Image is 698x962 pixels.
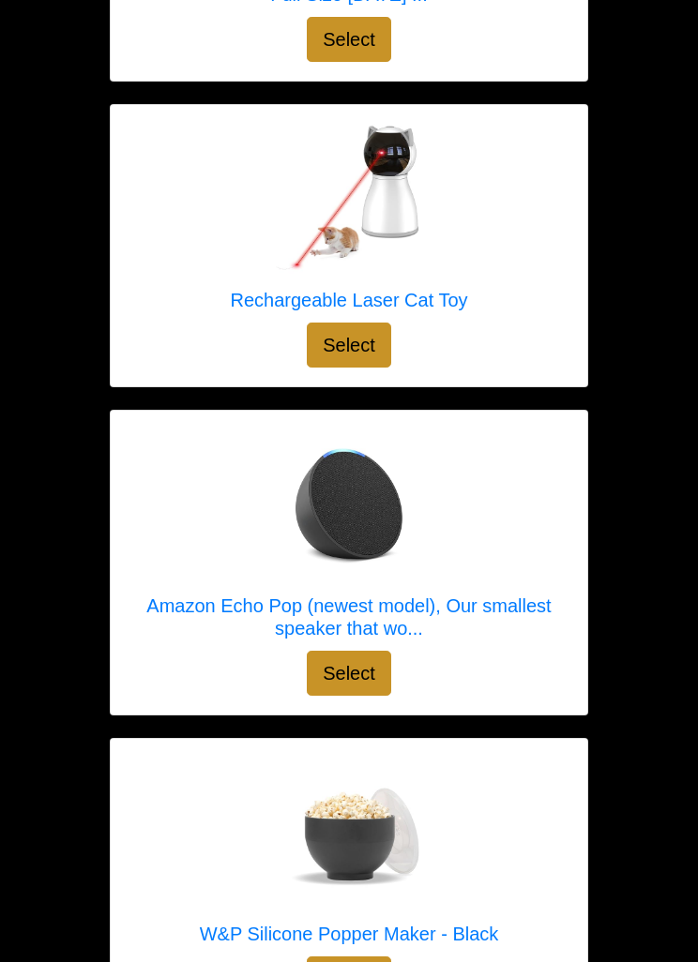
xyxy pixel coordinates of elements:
[274,430,424,580] img: Amazon Echo Pop (newest model), Our smallest speaker that works with our smartest AI assistant - ...
[307,652,391,697] button: Select
[129,595,569,640] h5: Amazon Echo Pop (newest model), Our smallest speaker that wo...
[200,924,499,946] h5: W&P Silicone Popper Maker - Black
[274,759,424,909] img: W&P Silicone Popper Maker - Black
[129,430,569,652] a: Amazon Echo Pop (newest model), Our smallest speaker that works with our smartest AI assistant - ...
[307,323,391,368] button: Select
[230,125,467,323] a: Rechargeable Laser Cat Toy Rechargeable Laser Cat Toy
[230,290,467,312] h5: Rechargeable Laser Cat Toy
[307,18,391,63] button: Select
[274,125,424,275] img: Rechargeable Laser Cat Toy
[200,759,499,957] a: W&P Silicone Popper Maker - Black W&P Silicone Popper Maker - Black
